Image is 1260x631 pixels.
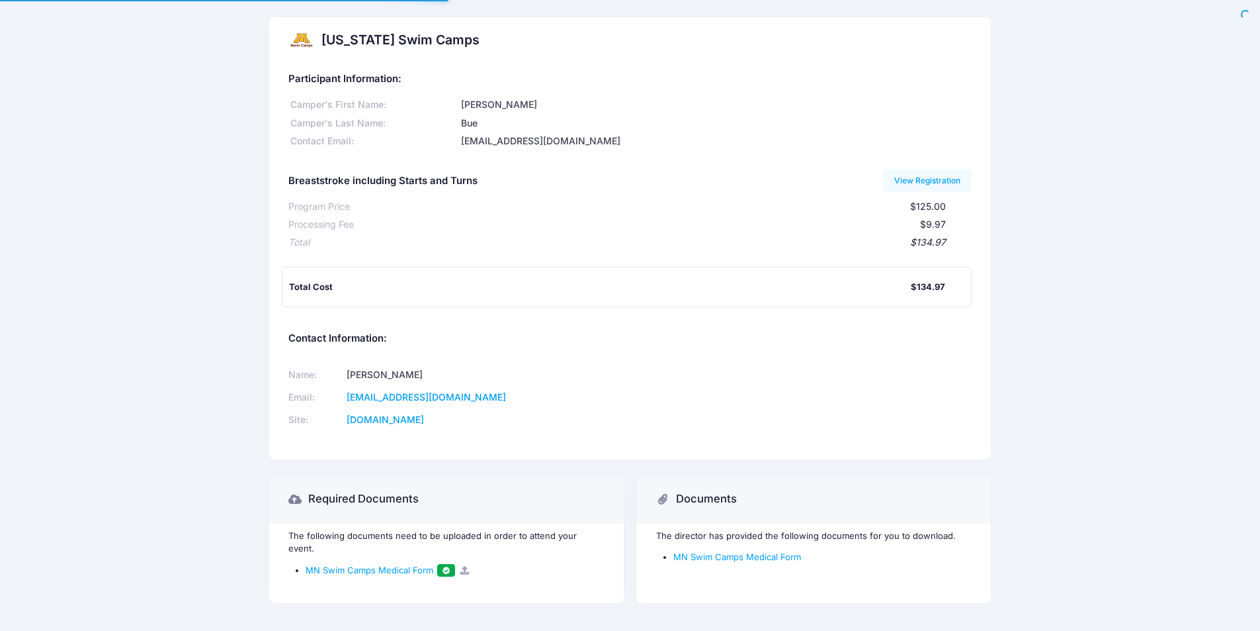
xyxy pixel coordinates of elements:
[911,281,945,294] div: $134.97
[347,391,506,403] a: [EMAIL_ADDRESS][DOMAIN_NAME]
[288,98,459,112] div: Camper's First Name:
[288,73,972,85] h5: Participant Information:
[347,414,424,425] a: [DOMAIN_NAME]
[289,281,911,294] div: Total Cost
[288,175,478,187] h5: Breaststroke including Starts and Turns
[321,32,480,48] h2: [US_STATE] Swim Camps
[310,236,946,250] div: $134.97
[288,409,343,432] td: Site:
[288,200,350,214] div: Program Price
[288,530,605,556] p: The following documents need to be uploaded in order to attend your event.
[459,134,972,148] div: [EMAIL_ADDRESS][DOMAIN_NAME]
[343,364,613,387] td: [PERSON_NAME]
[459,98,972,112] div: [PERSON_NAME]
[288,236,310,250] div: Total
[288,134,459,148] div: Contact Email:
[308,493,419,506] h3: Required Documents
[910,201,946,212] span: $125.00
[306,565,455,575] a: MN Swim Camps Medical Form
[288,333,972,345] h5: Contact Information:
[676,493,737,506] h3: Documents
[673,552,801,562] a: MN Swim Camps Medical Form
[883,170,972,192] a: View Registration
[459,117,972,130] div: Bue
[288,387,343,409] td: Email:
[288,364,343,387] td: Name:
[354,218,946,232] div: $9.97
[306,565,433,575] span: MN Swim Camps Medical Form
[656,530,972,543] p: The director has provided the following documents for you to download.
[288,117,459,130] div: Camper's Last Name:
[288,218,354,232] div: Processing Fee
